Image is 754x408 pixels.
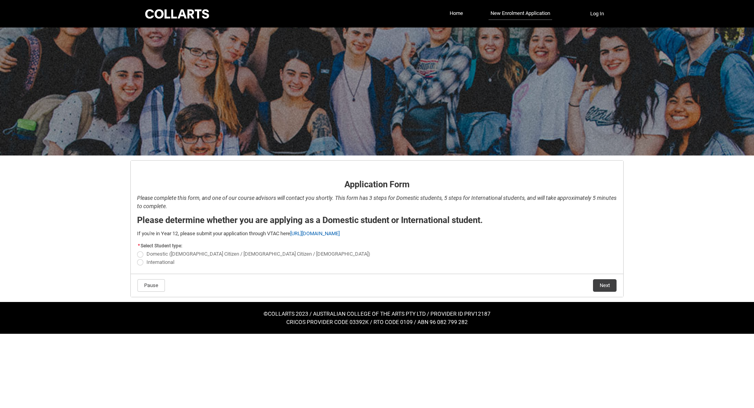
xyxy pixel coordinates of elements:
p: If you're in Year 12, please submit your application through VTAC here [137,230,617,238]
abbr: required [138,243,140,249]
a: Home [448,7,465,19]
em: Please complete this form, and one of our course advisors will contact you shortly. This form has... [137,195,617,209]
a: [URL][DOMAIN_NAME] [290,231,340,236]
article: REDU_Application_Form_for_Applicant flow [130,160,624,297]
button: Log In [584,7,611,20]
span: Domestic ([DEMOGRAPHIC_DATA] Citizen / [DEMOGRAPHIC_DATA] Citizen / [DEMOGRAPHIC_DATA]) [146,251,370,257]
strong: Application Form - Page 1 [137,166,210,174]
button: Pause [137,279,165,292]
span: Select Student type: [141,243,182,249]
strong: Application Form [344,179,410,189]
button: Next [593,279,617,292]
span: International [146,259,174,265]
a: New Enrolment Application [489,7,552,20]
strong: Please determine whether you are applying as a Domestic student or International student. [137,215,483,225]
